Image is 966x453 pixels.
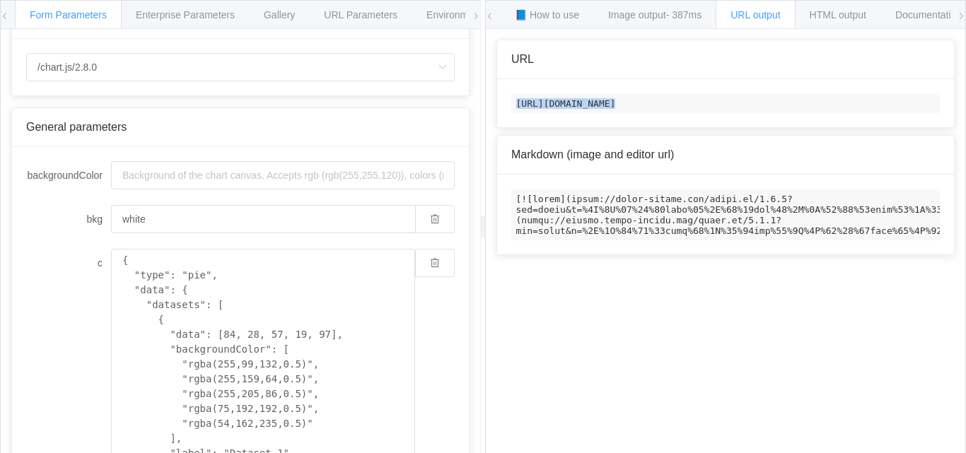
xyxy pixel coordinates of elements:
label: c [26,249,111,277]
input: Background of the chart canvas. Accepts rgb (rgb(255,255,120)), colors (red), and url-encoded hex... [111,205,415,233]
label: bkg [26,205,111,233]
span: General parameters [26,121,127,133]
span: Markdown (image and editor url) [511,148,674,160]
span: Enterprise Parameters [136,9,235,20]
span: 📘 How to use [515,9,579,20]
span: Form Parameters [30,9,107,20]
input: Select [26,53,455,81]
code: [![lorem](ipsum://dolor-sitame.con/adipi.el/1.6.5?sed=doeiu&t=%4I%8U%07%24%80labo%05%2E%68%19dol%... [511,189,940,240]
span: URL Parameters [324,9,397,20]
span: Documentation [895,9,962,20]
code: [URL][DOMAIN_NAME] [511,93,940,113]
span: Image output [608,9,702,20]
span: Gallery [264,9,295,20]
span: URL output [731,9,780,20]
span: HTML output [810,9,866,20]
span: Environments [426,9,487,20]
span: - 387ms [666,9,702,20]
input: Background of the chart canvas. Accepts rgb (rgb(255,255,120)), colors (red), and url-encoded hex... [111,161,455,189]
span: URL [511,53,534,65]
label: backgroundColor [26,161,111,189]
